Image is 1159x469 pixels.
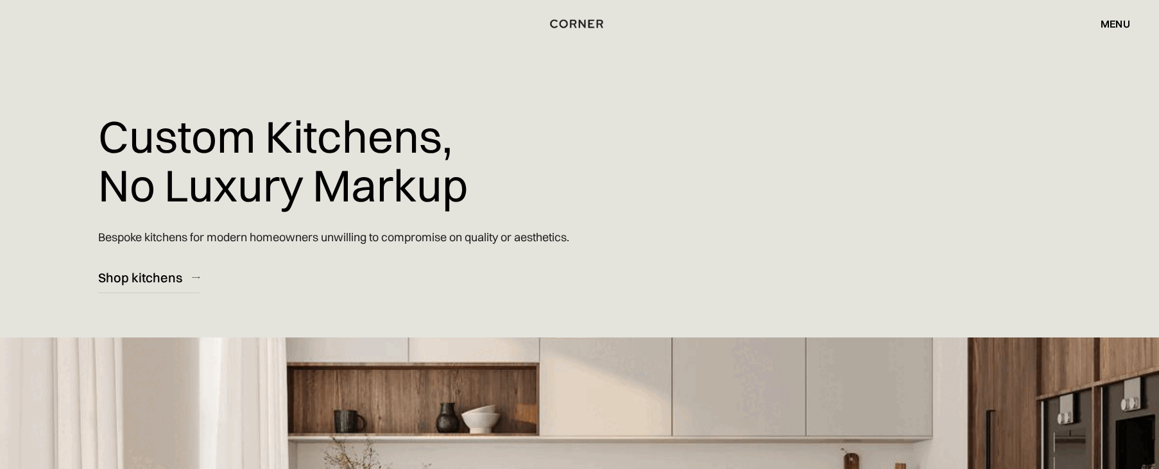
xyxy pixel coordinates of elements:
div: menu [1101,19,1130,29]
a: Shop kitchens [98,262,200,293]
p: Bespoke kitchens for modern homeowners unwilling to compromise on quality or aesthetics. [98,219,569,255]
a: home [544,15,615,32]
div: menu [1088,13,1130,35]
h1: Custom Kitchens, No Luxury Markup [98,103,468,219]
div: Shop kitchens [98,269,182,286]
